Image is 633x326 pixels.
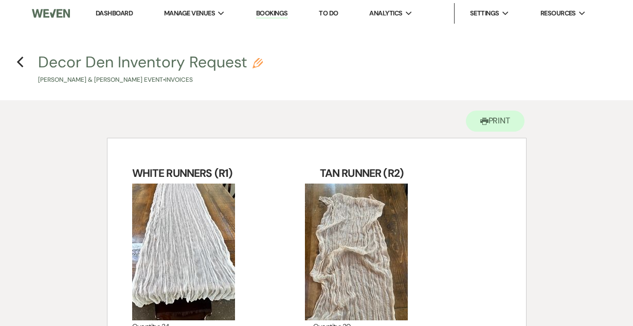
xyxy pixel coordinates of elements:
a: Dashboard [96,9,133,17]
img: 0E27E6B9-49C1-4B0A-9208-4AC273D2848D.jpeg [132,184,235,320]
img: Weven Logo [32,3,70,24]
a: Bookings [256,9,288,19]
span: Settings [470,8,499,19]
strong: TAN RUNNER (R2) [320,166,404,180]
span: Manage Venues [164,8,215,19]
strong: WHITE RUNNERS (R1) [132,166,233,180]
a: To Do [319,9,338,17]
img: IMG_5759.jpg [305,184,408,320]
span: Resources [540,8,576,19]
span: Analytics [369,8,402,19]
button: Decor Den Inventory Request[PERSON_NAME] & [PERSON_NAME] Event•Invoices [38,55,263,85]
button: Print [466,111,525,132]
p: [PERSON_NAME] & [PERSON_NAME] Event • Invoices [38,75,263,85]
